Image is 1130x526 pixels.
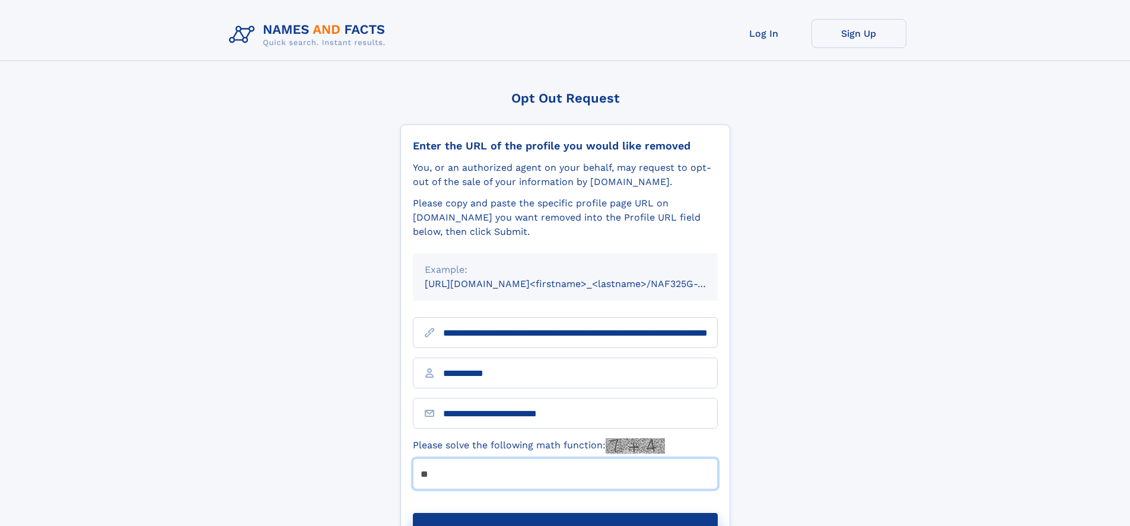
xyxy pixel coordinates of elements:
[400,91,730,106] div: Opt Out Request
[224,19,395,51] img: Logo Names and Facts
[413,196,718,239] div: Please copy and paste the specific profile page URL on [DOMAIN_NAME] you want removed into the Pr...
[413,161,718,189] div: You, or an authorized agent on your behalf, may request to opt-out of the sale of your informatio...
[413,438,665,454] label: Please solve the following math function:
[425,278,740,289] small: [URL][DOMAIN_NAME]<firstname>_<lastname>/NAF325G-xxxxxxxx
[413,139,718,152] div: Enter the URL of the profile you would like removed
[717,19,811,48] a: Log In
[425,263,706,277] div: Example:
[811,19,906,48] a: Sign Up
